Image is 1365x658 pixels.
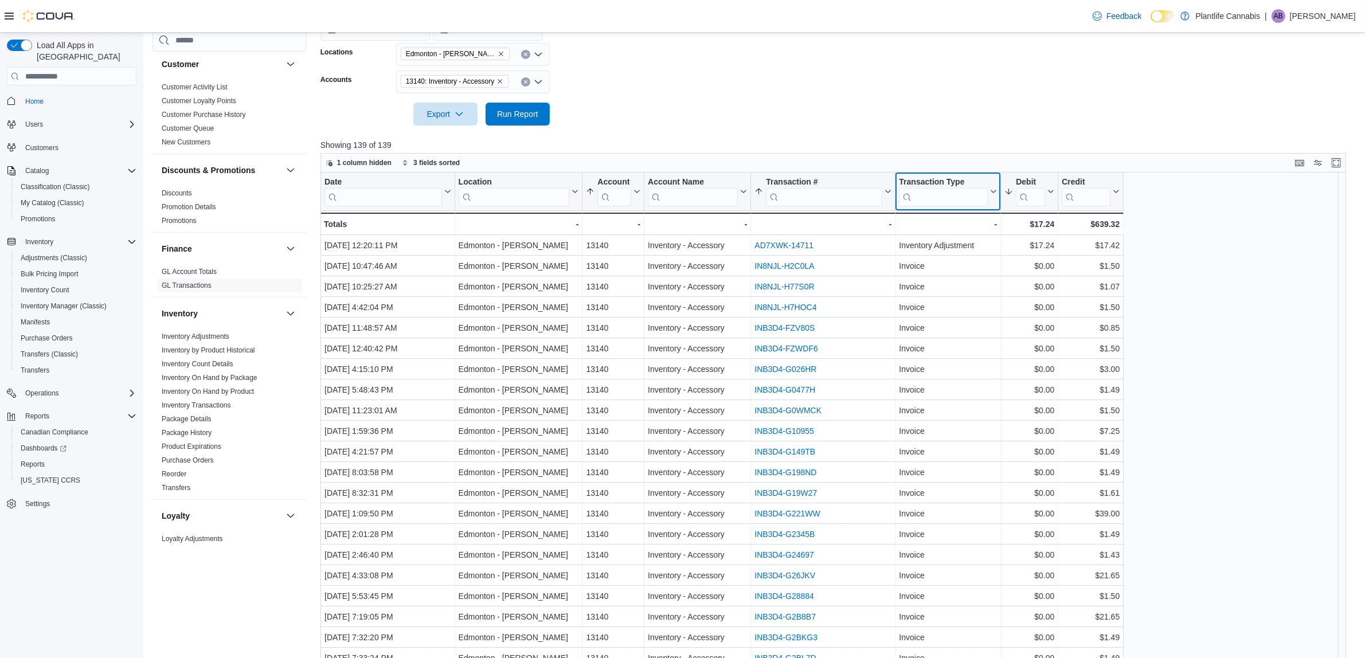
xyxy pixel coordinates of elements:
button: Customer [162,58,281,70]
span: New Customers [162,138,210,147]
a: INB3D4-G2345B [754,530,815,539]
div: $17.42 [1062,239,1120,253]
span: Inventory On Hand by Package [162,373,257,382]
span: Customer Purchase History [162,110,246,119]
a: IN8NJL-H7HOC4 [754,303,816,312]
span: Discounts [162,189,192,198]
div: [DATE] 10:47:46 AM [324,260,451,273]
img: Cova [23,10,75,22]
div: $0.00 [1004,260,1054,273]
button: Customers [2,139,141,156]
button: Canadian Compliance [11,424,141,440]
h3: Loyalty [162,510,190,522]
span: 13140: Inventory - Accessory [401,75,509,88]
a: INB3D4-G19W27 [754,489,817,498]
p: Plantlife Cannabis [1195,9,1260,23]
a: Classification (Classic) [16,180,95,194]
button: Bulk Pricing Import [11,266,141,282]
span: Reports [25,412,49,421]
button: Reports [2,408,141,424]
div: Inventory - Accessory [648,260,747,273]
a: Inventory Count Details [162,360,233,368]
div: $1.49 [1062,383,1120,397]
div: [DATE] 12:20:11 PM [324,239,451,253]
div: 13140 [586,239,640,253]
span: [US_STATE] CCRS [21,476,80,485]
button: Open list of options [534,77,543,87]
div: Account # [597,177,631,206]
div: Finance [152,265,307,297]
span: GL Account Totals [162,267,217,276]
button: Debit [1004,177,1054,206]
div: Invoice [899,280,997,294]
div: $17.24 [1004,239,1054,253]
div: 13140 [586,301,640,315]
div: Debit [1016,177,1045,206]
span: Operations [25,389,59,398]
button: Inventory [162,308,281,319]
span: Inventory Count [16,283,136,297]
span: Inventory Transactions [162,401,231,410]
div: Date [324,177,442,188]
a: INB3D4-G221WW [754,510,820,519]
span: Inventory [21,235,136,249]
div: Aran Bhagrath [1272,9,1285,23]
div: $17.24 [1004,217,1054,231]
div: Credit [1062,177,1110,188]
a: Bulk Pricing Import [16,267,83,281]
div: Transaction # URL [766,177,882,206]
button: Reports [11,456,141,472]
p: [PERSON_NAME] [1290,9,1356,23]
div: $1.50 [1062,260,1120,273]
a: INB3D4-G24697 [754,551,814,560]
button: Operations [2,385,141,401]
div: Edmonton - [PERSON_NAME] [458,322,578,335]
a: Canadian Compliance [16,425,93,439]
span: Promotions [162,216,197,225]
a: INB3D4-G2B8B7 [754,613,816,622]
div: Account Name [648,177,738,206]
a: Manifests [16,315,54,329]
div: Account Name [648,177,738,188]
div: $0.00 [1004,322,1054,335]
span: My Catalog (Classic) [21,198,84,207]
a: Product Expirations [162,442,221,451]
a: Purchase Orders [162,456,214,464]
button: Catalog [2,163,141,179]
div: Inventory - Accessory [648,383,747,397]
div: Inventory - Accessory [648,404,747,418]
div: Debit [1016,177,1045,188]
div: - [458,217,578,231]
span: Washington CCRS [16,473,136,487]
div: Invoice [899,301,997,315]
a: Adjustments (Classic) [16,251,92,265]
div: 13140 [586,404,640,418]
span: 1 column hidden [337,158,392,167]
a: Customer Queue [162,124,214,132]
div: - [899,217,997,231]
div: Account # [597,177,631,188]
div: $0.00 [1004,404,1054,418]
button: Catalog [21,164,53,178]
a: GL Account Totals [162,268,217,276]
div: 13140 [586,322,640,335]
span: Dashboards [16,441,136,455]
a: Purchase Orders [16,331,77,345]
div: Invoice [899,363,997,377]
div: Totals [324,217,451,231]
span: 3 fields sorted [413,158,460,167]
a: Reorder [162,470,186,478]
a: Inventory by Product Historical [162,346,255,354]
a: Customer Activity List [162,83,228,91]
button: Transaction # [754,177,891,206]
span: Operations [21,386,136,400]
a: INB3D4-G198ND [754,468,816,477]
span: Customer Loyalty Points [162,96,236,105]
a: Customers [21,141,63,155]
button: Open list of options [534,50,543,59]
span: Customers [21,140,136,155]
div: [DATE] 10:25:27 AM [324,280,451,294]
span: Settings [25,499,50,508]
div: Location [458,177,569,188]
